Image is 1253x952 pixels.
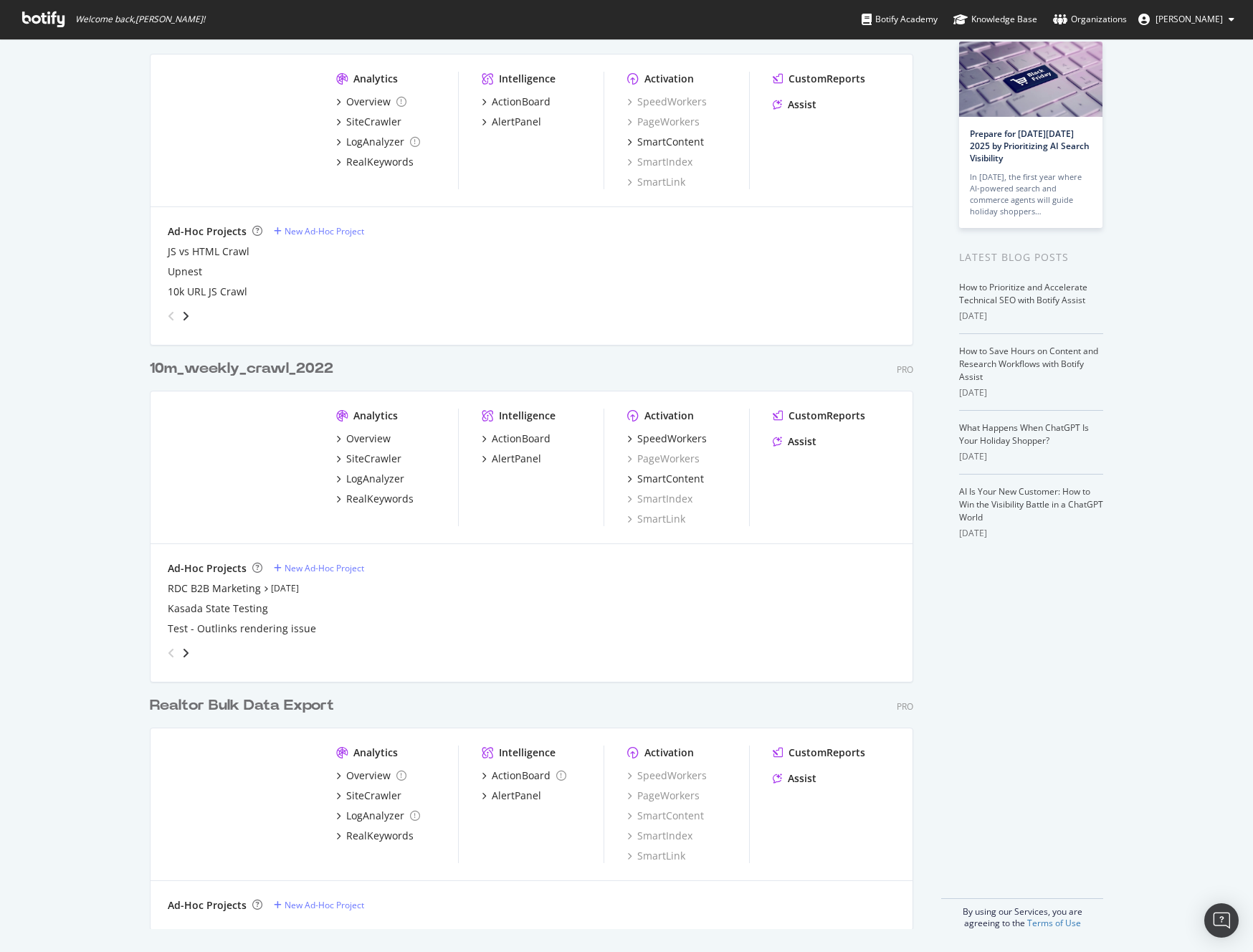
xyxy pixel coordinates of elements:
[970,128,1090,164] a: Prepare for [DATE][DATE] 2025 by Prioritizing AI Search Visibility
[482,115,541,129] a: AlertPanel
[773,771,816,786] a: Assist
[627,768,707,783] div: SpeedWorkers
[492,95,551,109] div: ActionBoard
[285,225,364,237] div: New Ad-Hoc Project
[353,746,398,760] div: Analytics
[773,746,865,760] a: CustomReports
[627,849,685,863] a: SmartLink
[492,432,551,446] div: ActionBoard
[271,582,299,594] a: [DATE]
[353,72,398,86] div: Analytics
[499,72,556,86] div: Intelligence
[150,695,340,716] a: Realtor Bulk Data Export
[168,72,313,188] img: www.Realtor.com
[637,135,704,149] div: SmartContent
[168,244,249,259] a: JS vs HTML Crawl
[492,115,541,129] div: AlertPanel
[959,310,1103,323] div: [DATE]
[959,249,1103,265] div: Latest Blog Posts
[959,422,1089,447] a: What Happens When ChatGPT Is Your Holiday Shopper?
[644,409,694,423] div: Activation
[773,97,816,112] a: Assist
[346,829,414,843] div: RealKeywords
[75,14,205,25] span: Welcome back, [PERSON_NAME] !
[181,646,191,660] div: angle-right
[336,492,414,506] a: RealKeywords
[346,432,391,446] div: Overview
[773,72,865,86] a: CustomReports
[970,171,1092,217] div: In [DATE], the first year where AI-powered search and commerce agents will guide holiday shoppers…
[336,155,414,169] a: RealKeywords
[168,285,247,299] div: 10k URL JS Crawl
[336,452,401,466] a: SiteCrawler
[959,386,1103,399] div: [DATE]
[773,434,816,449] a: Assist
[959,345,1098,383] a: How to Save Hours on Content and Research Workflows with Botify Assist
[637,472,704,486] div: SmartContent
[1204,903,1239,938] div: Open Intercom Messenger
[336,768,406,783] a: Overview
[1053,12,1127,27] div: Organizations
[627,809,704,823] div: SmartContent
[492,768,551,783] div: ActionBoard
[789,72,865,86] div: CustomReports
[499,746,556,760] div: Intelligence
[627,512,685,526] a: SmartLink
[644,72,694,86] div: Activation
[168,581,261,596] div: RDC B2B Marketing
[499,409,556,423] div: Intelligence
[336,829,414,843] a: RealKeywords
[627,175,685,189] div: SmartLink
[482,432,551,446] a: ActionBoard
[168,265,202,279] a: Upnest
[482,95,551,109] a: ActionBoard
[150,695,334,716] div: Realtor Bulk Data Export
[168,601,268,616] a: Kasada State Testing
[285,562,364,574] div: New Ad-Hoc Project
[346,95,391,109] div: Overview
[1156,13,1223,25] span: Jacqueline Urick
[788,771,816,786] div: Assist
[168,622,316,636] a: Test - Outlinks rendering issue
[788,97,816,112] div: Assist
[336,809,420,823] a: LogAnalyzer
[627,829,692,843] a: SmartIndex
[168,409,313,525] img: realtor.com
[1127,8,1246,31] button: [PERSON_NAME]
[346,155,414,169] div: RealKeywords
[346,115,401,129] div: SiteCrawler
[492,452,541,466] div: AlertPanel
[627,432,707,446] a: SpeedWorkers
[959,485,1103,523] a: AI Is Your New Customer: How to Win the Visibility Battle in a ChatGPT World
[482,768,566,783] a: ActionBoard
[346,809,404,823] div: LogAnalyzer
[168,561,247,576] div: Ad-Hoc Projects
[150,4,925,929] div: grid
[168,898,247,913] div: Ad-Hoc Projects
[346,472,404,486] div: LogAnalyzer
[627,452,700,466] a: PageWorkers
[959,42,1102,117] img: Prepare for Black Friday 2025 by Prioritizing AI Search Visibility
[336,789,401,803] a: SiteCrawler
[274,899,364,911] a: New Ad-Hoc Project
[941,898,1103,929] div: By using our Services, you are agreeing to the
[897,363,913,376] div: Pro
[627,135,704,149] a: SmartContent
[346,789,401,803] div: SiteCrawler
[168,746,313,862] img: realtorsecondary.com
[162,642,181,665] div: angle-left
[482,789,541,803] a: AlertPanel
[181,309,191,323] div: angle-right
[346,768,391,783] div: Overview
[168,224,247,239] div: Ad-Hoc Projects
[336,95,406,109] a: Overview
[627,789,700,803] a: PageWorkers
[627,115,700,129] a: PageWorkers
[627,155,692,169] a: SmartIndex
[637,432,707,446] div: SpeedWorkers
